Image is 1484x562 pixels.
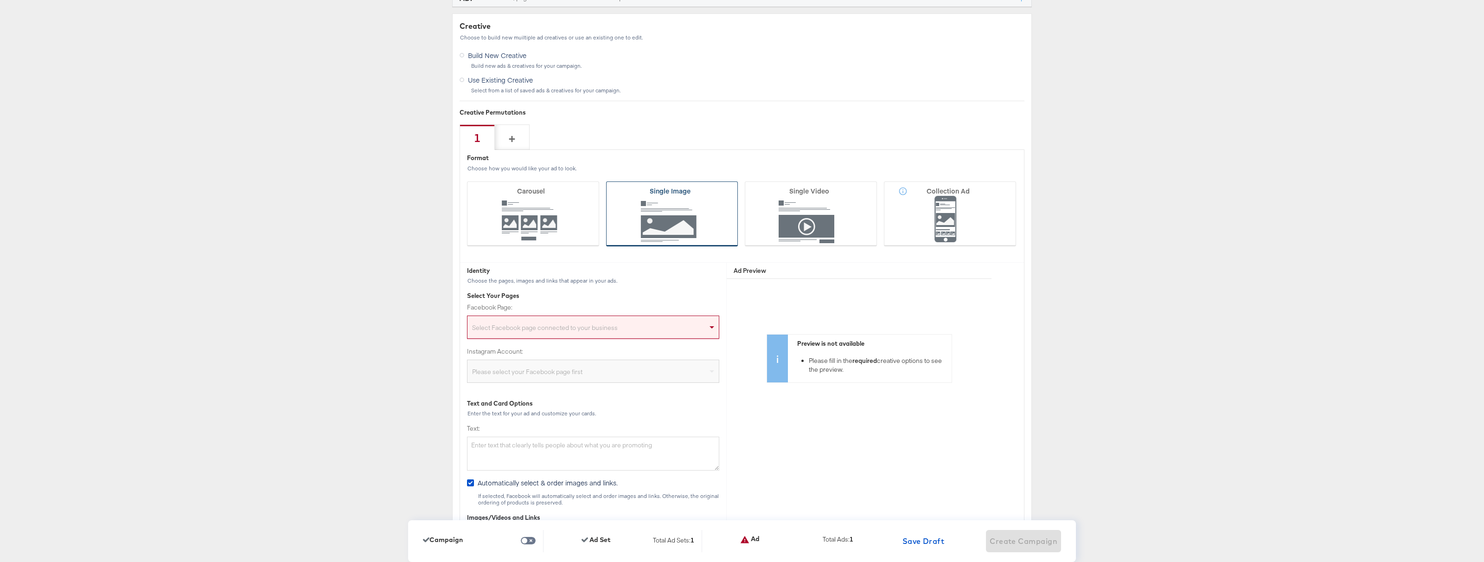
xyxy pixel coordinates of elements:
label: Instagram Account: [467,347,719,356]
div: 1 [474,129,480,145]
span: Use Existing Creative [468,75,533,84]
div: Please select your Facebook page first [467,364,719,382]
div: Creative Permutations [460,108,1024,117]
label: Facebook Page: [467,303,719,312]
div: Enter the text for your ad and customize your cards. [467,410,719,417]
label: Text: [467,424,719,433]
div: Text and Card Options [467,399,719,408]
div: Campaign [423,536,463,543]
span: Carousel [517,186,545,195]
div: Choose how you would like your ad to look. [467,165,1017,172]
div: Identity [467,266,719,275]
button: Save Draft [899,530,948,552]
div: Total Ads: [823,535,853,548]
span: Save Draft [902,535,945,548]
div: Images/Videos and Links [467,513,719,522]
div: AdTotal Ads:1 [740,535,861,548]
div: Select from a list of saved ads & creatives for your campaign. [471,87,1024,94]
div: Ad Set [582,536,611,543]
div: Preview is not available [797,339,947,348]
div: Total Ad Sets: [653,536,694,547]
div: Select Facebook page connected to your business [467,320,719,338]
div: 1 [850,535,853,550]
strong: Ad Preview [734,266,766,275]
span: Automatically select & order images and links. [478,478,618,487]
div: Creative [460,21,1024,32]
div: Choose the pages, images and links that appear in your ads. [467,278,719,284]
span: Single Image [650,186,691,195]
div: Choose to build new muiltiple ad creatives or use an existing one to edit. [460,34,1024,41]
div: Ad [740,535,760,544]
div: Ad SetTotal Ad Sets:1 [582,536,702,547]
div: If selected, Facebook will automatically select and order images and links. Otherwise, the origin... [478,493,719,506]
strong: required [852,356,877,365]
div: Format [467,154,1017,162]
span: Build New Creative [468,51,526,60]
div: Build new ads & creatives for your campaign. [471,63,1024,69]
div: Select Your Pages [467,291,719,300]
div: 1 [691,536,694,549]
div: + [509,129,515,145]
span: Single Video [789,186,829,195]
span: Collection Ad [927,186,970,195]
li: Please fill in the creative options to see the preview. [809,356,947,374]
